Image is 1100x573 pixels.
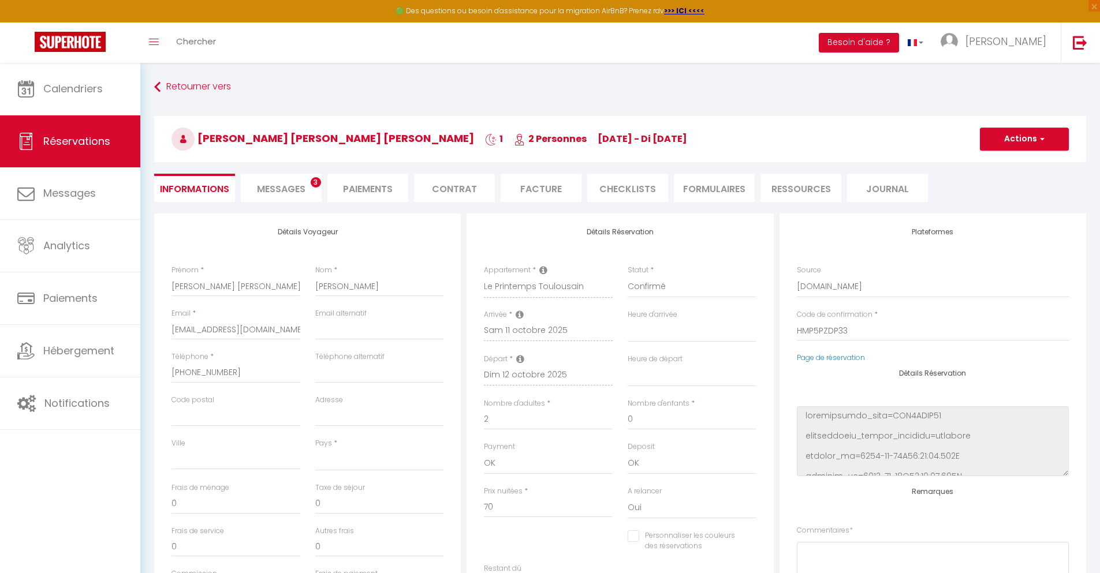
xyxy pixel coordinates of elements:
a: Chercher [167,23,225,63]
li: Facture [501,174,581,202]
label: Adresse [315,395,343,406]
label: Code de confirmation [797,309,872,320]
li: Ressources [760,174,841,202]
span: [PERSON_NAME] [965,34,1046,48]
label: Email alternatif [315,308,367,319]
label: Code postal [171,395,214,406]
label: Heure de départ [628,354,683,365]
label: Nombre d'adultes [484,398,545,409]
li: Contrat [414,174,495,202]
span: [DATE] - di [DATE] [598,132,687,145]
h4: Remarques [797,488,1069,496]
img: Super Booking [35,32,106,52]
span: 2 Personnes [514,132,587,145]
span: 3 [311,177,321,188]
a: Page de réservation [797,353,865,362]
label: Email [171,308,191,319]
label: Téléphone alternatif [315,351,385,362]
li: Journal [847,174,928,202]
a: ... [PERSON_NAME] [932,23,1061,63]
h4: Détails Voyageur [171,228,443,236]
span: Analytics [43,238,90,253]
label: Commentaires [797,525,853,536]
label: Payment [484,441,515,452]
span: Hébergement [43,343,114,358]
button: Besoin d'aide ? [819,33,899,53]
label: Nom [315,265,332,276]
span: Messages [257,182,305,196]
label: Nombre d'enfants [628,398,689,409]
label: Taxe de séjour [315,482,365,493]
h4: Détails Réservation [484,228,756,236]
label: Arrivée [484,309,507,320]
li: Paiements [327,174,408,202]
label: Départ [484,354,508,365]
label: Statut [628,265,648,276]
img: logout [1073,35,1087,50]
h4: Détails Réservation [797,369,1069,377]
span: Chercher [176,35,216,47]
h4: Plateformes [797,228,1069,236]
label: Ville [171,438,185,449]
li: FORMULAIRES [674,174,755,202]
a: >>> ICI <<<< [664,6,704,16]
button: Actions [980,128,1069,151]
img: ... [941,33,958,50]
label: Deposit [628,441,655,452]
label: Pays [315,438,332,449]
label: Frais de ménage [171,482,229,493]
span: Messages [43,186,96,200]
span: Notifications [44,396,110,410]
span: [PERSON_NAME] [PERSON_NAME] [PERSON_NAME] [171,131,474,145]
label: Source [797,265,821,276]
li: CHECKLISTS [587,174,668,202]
label: Prénom [171,265,199,276]
span: Calendriers [43,81,103,96]
li: Informations [154,174,235,202]
label: Autres frais [315,526,354,537]
label: A relancer [628,486,662,497]
span: 1 [485,132,503,145]
label: Heure d'arrivée [628,309,677,320]
label: Appartement [484,265,531,276]
a: Retourner vers [154,77,1086,98]
label: Frais de service [171,526,224,537]
label: Prix nuitées [484,486,523,497]
span: Paiements [43,291,98,305]
span: Réservations [43,134,110,148]
label: Téléphone [171,351,208,362]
